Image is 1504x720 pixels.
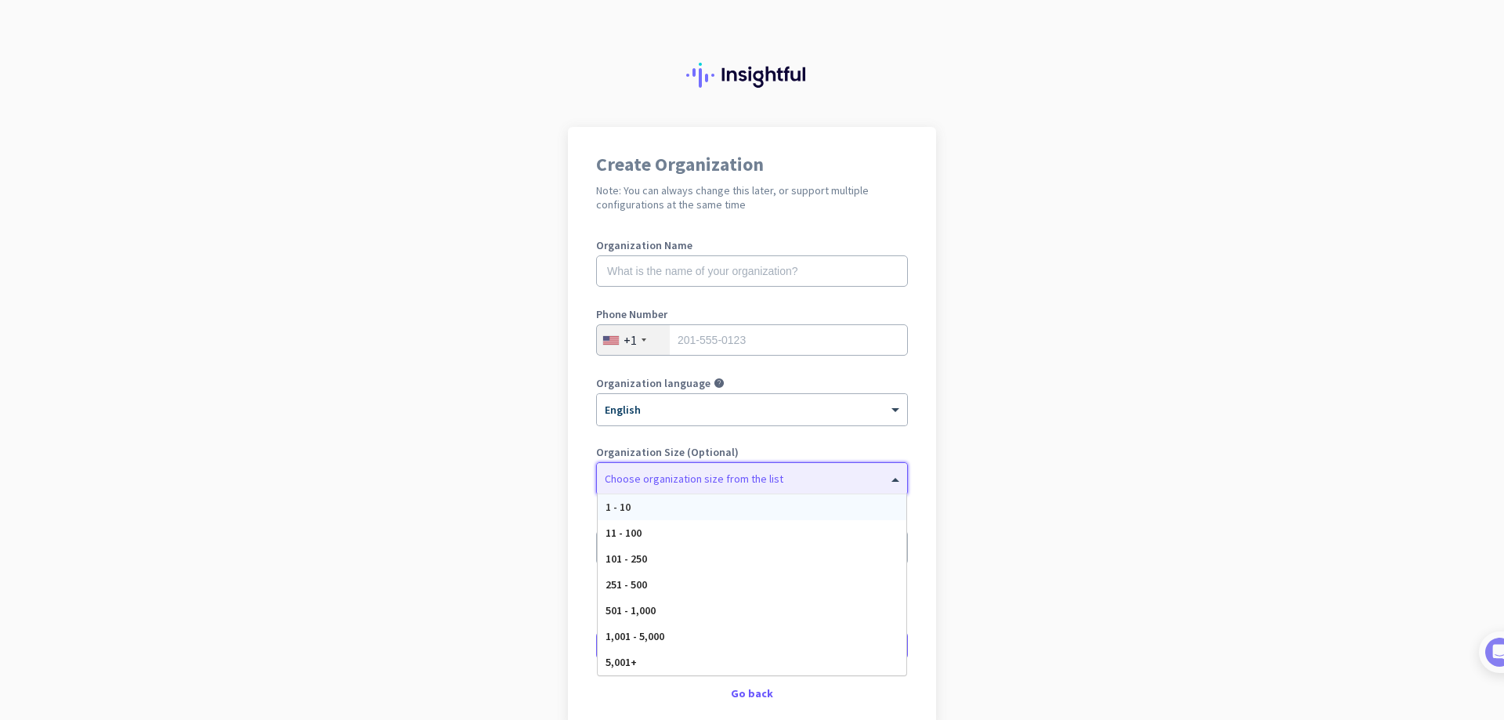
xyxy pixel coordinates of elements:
label: Organization language [596,378,710,389]
span: 251 - 500 [606,577,647,592]
span: 5,001+ [606,655,637,669]
div: Go back [596,688,908,699]
label: Organization Size (Optional) [596,447,908,458]
div: +1 [624,332,637,348]
label: Organization Name [596,240,908,251]
label: Organization Time Zone [596,516,908,526]
h1: Create Organization [596,155,908,174]
h2: Note: You can always change this later, or support multiple configurations at the same time [596,183,908,212]
input: 201-555-0123 [596,324,908,356]
span: 101 - 250 [606,552,647,566]
span: 11 - 100 [606,526,642,540]
img: Insightful [686,63,818,88]
input: What is the name of your organization? [596,255,908,287]
span: 501 - 1,000 [606,603,656,617]
label: Phone Number [596,309,908,320]
div: Options List [598,494,906,675]
span: 1 - 10 [606,500,631,514]
button: Create Organization [596,631,908,660]
span: 1,001 - 5,000 [606,629,664,643]
i: help [714,378,725,389]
